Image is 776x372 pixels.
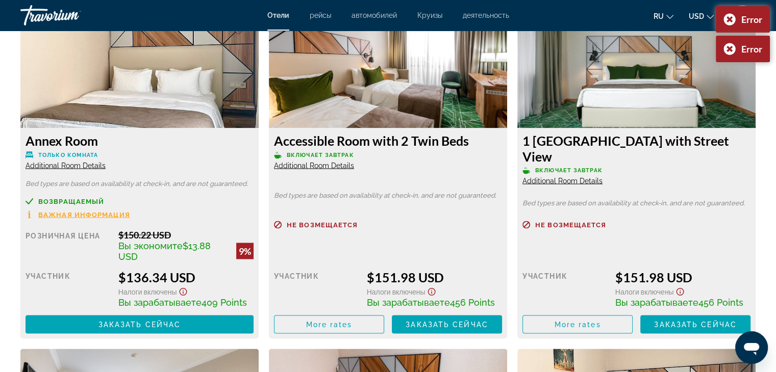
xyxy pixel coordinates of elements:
button: Show Taxes and Fees disclaimer [177,284,189,296]
span: Additional Room Details [274,161,354,169]
span: Не возмещается [535,221,606,228]
div: участник [522,269,608,307]
a: деятельность [463,11,509,19]
div: 9% [236,243,254,259]
button: User Menu [729,5,756,26]
button: Show Taxes and Fees disclaimer [674,284,686,296]
span: Включает завтрак [535,167,603,173]
iframe: Кнопка запуска окна обмена сообщениями [735,331,768,364]
div: $151.98 USD [367,269,502,284]
img: 07c04454-e136-4eac-8ac4-3e6173cdbe3d.jpeg [517,1,756,128]
img: 349e17ef-be54-4491-8f7d-c09ff0315ee3.jpeg [269,1,507,128]
span: USD [689,12,704,20]
p: Bed types are based on availability at check-in, and are not guaranteed. [274,192,502,199]
img: ec4bedb5-c782-4506-917e-ff70eda925bd.jpeg [20,1,259,128]
span: 456 Points [450,297,495,307]
button: Show Taxes and Fees disclaimer [425,284,438,296]
a: рейсы [310,11,331,19]
span: Вы зарабатываете [118,297,202,307]
a: Travorium [20,2,122,29]
div: Error [741,14,762,25]
span: 456 Points [698,297,743,307]
span: Заказать сейчас [98,320,181,328]
h3: Annex Room [26,133,254,148]
p: Bed types are based on availability at check-in, and are not guaranteed. [522,199,750,206]
span: возвращаемый [38,198,104,204]
div: $151.98 USD [615,269,750,284]
span: More rates [555,320,601,328]
span: Налоги включены [367,287,425,296]
span: ru [654,12,664,20]
div: $136.34 USD [118,269,254,284]
a: возвращаемый [26,197,254,205]
div: участник [26,269,111,307]
a: Отели [267,11,289,19]
a: автомобилей [352,11,397,19]
button: More rates [522,315,633,333]
button: Change language [654,9,673,23]
span: Вы зарабатываете [615,297,698,307]
span: Важная информация [38,211,130,218]
span: Включает завтрак [287,151,354,158]
div: Розничная цена [26,229,111,261]
button: Заказать сейчас [26,315,254,333]
div: $150.22 USD [118,229,254,240]
div: Error [741,43,762,55]
button: More rates [274,315,384,333]
button: Важная информация [26,210,130,219]
span: $13.88 USD [118,240,211,261]
span: Additional Room Details [26,161,106,169]
button: Change currency [689,9,714,23]
span: Не возмещается [287,221,358,228]
span: Налоги включены [118,287,177,296]
span: 409 Points [202,297,247,307]
h3: Accessible Room with 2 Twin Beds [274,133,502,148]
button: Заказать сейчас [392,315,502,333]
a: Круизы [417,11,442,19]
span: Вы зарабатываете [367,297,450,307]
button: Заказать сейчас [640,315,750,333]
span: Additional Room Details [522,176,603,184]
span: Вы экономите [118,240,183,251]
span: Только комната [38,151,98,158]
span: Налоги включены [615,287,674,296]
div: участник [274,269,359,307]
p: Bed types are based on availability at check-in, and are not guaranteed. [26,180,254,187]
span: Заказать сейчас [406,320,488,328]
h3: 1 [GEOGRAPHIC_DATA] with Street View [522,133,750,164]
span: Заказать сейчас [654,320,737,328]
span: More rates [306,320,353,328]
